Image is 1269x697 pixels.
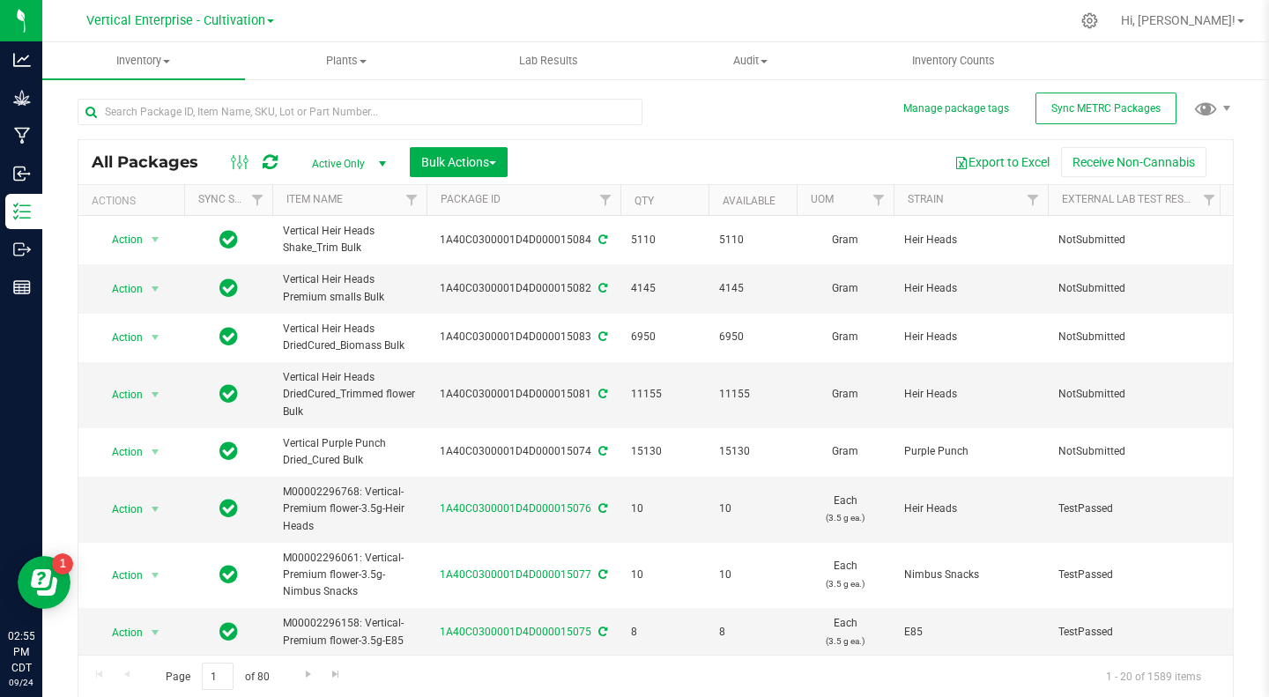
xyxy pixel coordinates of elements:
span: Sync METRC Packages [1051,102,1161,115]
span: In Sync [219,439,238,463]
span: Sync from Compliance System [596,502,607,515]
a: Filter [397,185,427,215]
span: Inventory Counts [888,53,1019,69]
p: (3.5 g ea.) [807,509,883,526]
span: Gram [807,280,883,297]
span: 10 [631,501,698,517]
span: Heir Heads [904,386,1037,403]
span: Page of 80 [151,663,284,690]
span: 1 - 20 of 1589 items [1092,663,1215,689]
div: 1A40C0300001D4D000015083 [424,329,623,345]
span: select [145,382,167,407]
span: 6950 [719,329,786,345]
span: select [145,497,167,522]
a: Filter [243,185,272,215]
a: UOM [811,193,834,205]
span: In Sync [219,619,238,644]
span: TestPassed [1058,624,1213,641]
span: M00002296061: Vertical-Premium flower-3.5g-Nimbus Snacks [283,550,416,601]
p: (3.5 g ea.) [807,575,883,592]
input: Search Package ID, Item Name, SKU, Lot or Part Number... [78,99,642,125]
span: Heir Heads [904,501,1037,517]
span: TestPassed [1058,501,1213,517]
span: Vertical Heir Heads Shake_Trim Bulk [283,223,416,256]
span: Lab Results [495,53,602,69]
span: NotSubmitted [1058,232,1213,248]
span: Heir Heads [904,329,1037,345]
button: Sync METRC Packages [1035,93,1176,124]
span: Action [96,325,144,350]
span: Vertical Heir Heads DriedCured_Biomass Bulk [283,321,416,354]
span: M00002296768: Vertical-Premium flower-3.5g-Heir Heads [283,484,416,535]
a: 1A40C0300001D4D000015076 [440,502,591,515]
span: M00002296158: Vertical-Premium flower-3.5g-E85 [283,615,416,649]
span: NotSubmitted [1058,443,1213,460]
a: Filter [591,185,620,215]
inline-svg: Outbound [13,241,31,258]
span: In Sync [219,324,238,349]
span: TestPassed [1058,567,1213,583]
button: Bulk Actions [410,147,508,177]
a: Inventory Counts [852,42,1055,79]
span: Each [807,615,883,649]
span: select [145,325,167,350]
span: select [145,277,167,301]
a: 1A40C0300001D4D000015075 [440,626,591,638]
div: Manage settings [1079,12,1101,29]
span: 15130 [719,443,786,460]
span: Heir Heads [904,280,1037,297]
a: Audit [649,42,852,79]
span: select [145,563,167,588]
a: Available [723,195,775,207]
span: 4145 [719,280,786,297]
span: Nimbus Snacks [904,567,1037,583]
inline-svg: Manufacturing [13,127,31,145]
a: Filter [865,185,894,215]
span: In Sync [219,562,238,587]
span: Audit [650,53,851,69]
span: 8 [631,624,698,641]
span: Heir Heads [904,232,1037,248]
span: 11155 [631,386,698,403]
span: Each [807,493,883,526]
inline-svg: Analytics [13,51,31,69]
span: Bulk Actions [421,155,496,169]
button: Receive Non-Cannabis [1061,147,1206,177]
span: 10 [631,567,698,583]
a: Filter [1019,185,1048,215]
span: Gram [807,443,883,460]
div: 1A40C0300001D4D000015074 [424,443,623,460]
a: Go to the next page [295,663,321,686]
span: Action [96,382,144,407]
span: NotSubmitted [1058,386,1213,403]
span: select [145,440,167,464]
span: 4145 [631,280,698,297]
span: Purple Punch [904,443,1037,460]
span: Action [96,277,144,301]
span: Sync from Compliance System [596,234,607,246]
div: Actions [92,195,177,207]
span: Sync from Compliance System [596,568,607,581]
a: External Lab Test Result [1062,193,1200,205]
span: Each [807,558,883,591]
span: Sync from Compliance System [596,330,607,343]
span: 5110 [631,232,698,248]
a: Lab Results [447,42,649,79]
inline-svg: Inbound [13,165,31,182]
span: Action [96,440,144,464]
a: Go to the last page [323,663,349,686]
span: Sync from Compliance System [596,445,607,457]
span: 10 [719,567,786,583]
span: Plants [246,53,447,69]
span: Action [96,497,144,522]
span: Gram [807,386,883,403]
div: 1A40C0300001D4D000015081 [424,386,623,403]
iframe: Resource center unread badge [52,553,73,575]
span: All Packages [92,152,216,172]
p: (3.5 g ea.) [807,633,883,649]
a: Strain [908,193,944,205]
span: Action [96,563,144,588]
span: Vertical Enterprise - Cultivation [86,13,265,28]
a: Inventory [42,42,245,79]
